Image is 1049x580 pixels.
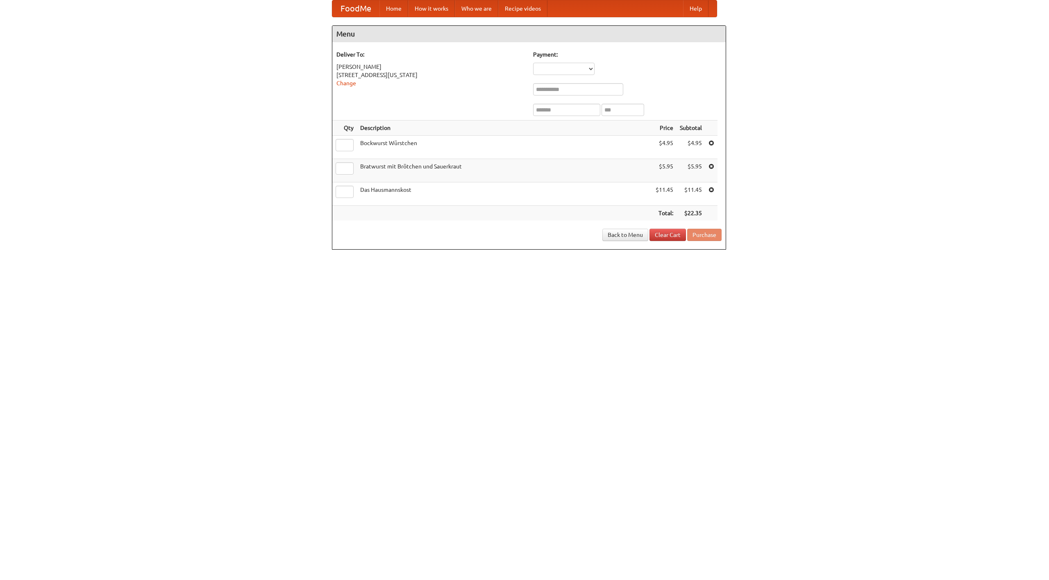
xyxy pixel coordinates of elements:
[336,63,525,71] div: [PERSON_NAME]
[336,71,525,79] div: [STREET_ADDRESS][US_STATE]
[683,0,708,17] a: Help
[652,121,677,136] th: Price
[357,136,652,159] td: Bockwurst Würstchen
[677,159,705,182] td: $5.95
[379,0,408,17] a: Home
[498,0,547,17] a: Recipe videos
[677,182,705,206] td: $11.45
[336,80,356,86] a: Change
[336,50,525,59] h5: Deliver To:
[357,182,652,206] td: Das Hausmannskost
[652,159,677,182] td: $5.95
[677,121,705,136] th: Subtotal
[652,206,677,221] th: Total:
[652,182,677,206] td: $11.45
[652,136,677,159] td: $4.95
[332,26,726,42] h4: Menu
[332,121,357,136] th: Qty
[357,121,652,136] th: Description
[533,50,722,59] h5: Payment:
[687,229,722,241] button: Purchase
[677,136,705,159] td: $4.95
[332,0,379,17] a: FoodMe
[408,0,455,17] a: How it works
[455,0,498,17] a: Who we are
[649,229,686,241] a: Clear Cart
[357,159,652,182] td: Bratwurst mit Brötchen und Sauerkraut
[677,206,705,221] th: $22.35
[602,229,648,241] a: Back to Menu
